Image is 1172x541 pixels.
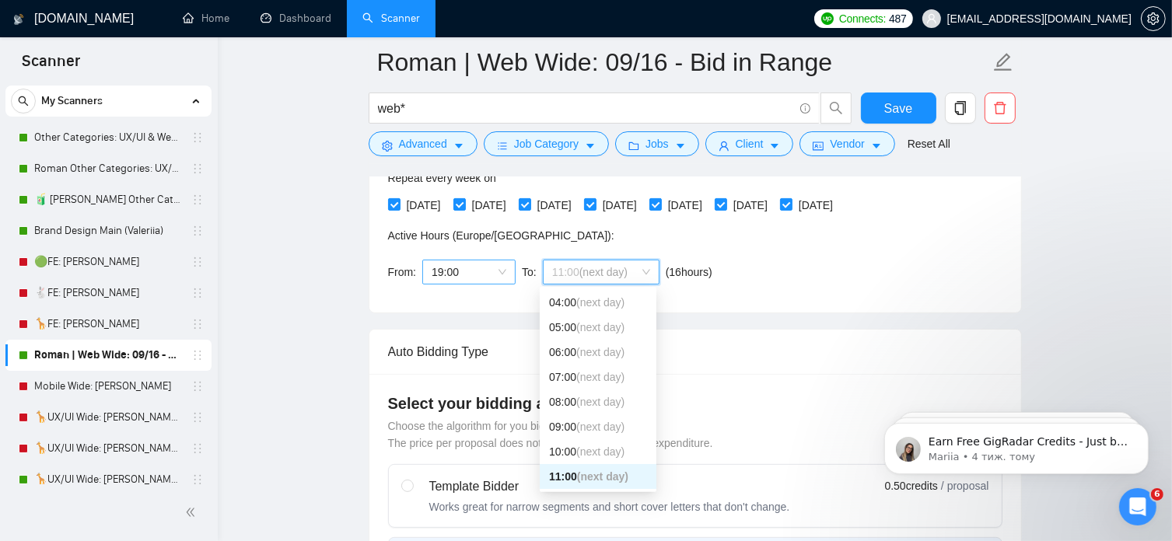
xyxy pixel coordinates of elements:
a: 🧃 [PERSON_NAME] Other Categories 09.12: UX/UI & Web design [34,184,182,215]
button: folderJobscaret-down [615,131,699,156]
div: 05:00 [549,319,647,336]
span: Job Category [514,135,579,152]
div: 06:00 [549,344,647,361]
span: user [926,13,937,24]
span: user [719,140,729,152]
div: 11:00 [549,468,647,485]
a: Reset All [908,135,950,152]
span: edit [993,52,1013,72]
input: Search Freelance Jobs... [378,99,793,118]
div: 07:00 [549,368,647,386]
span: [DATE] [401,197,447,214]
button: delete [985,92,1016,124]
span: 11:00 [552,260,650,284]
span: info-circle [800,103,810,113]
span: [DATE] [662,197,708,214]
span: holder [191,256,204,268]
button: search [820,92,852,124]
span: [DATE] [531,197,578,214]
span: search [821,101,851,115]
a: 🦒UX/UI Wide: [PERSON_NAME] 03/07 old [34,402,182,433]
a: Mobile Wide: [PERSON_NAME] [34,371,182,402]
button: settingAdvancedcaret-down [369,131,478,156]
span: holder [191,473,204,486]
a: dashboardDashboard [261,12,331,25]
span: (next day) [576,445,624,458]
div: Auto Bidding Type [388,330,1002,374]
div: 10:00 [549,443,647,460]
button: setting [1141,6,1166,31]
span: caret-down [585,140,596,152]
a: searchScanner [362,12,420,25]
span: (next day) [576,346,624,358]
span: Jobs [645,135,669,152]
span: caret-down [453,140,464,152]
span: Client [736,135,764,152]
input: Scanner name... [377,43,990,82]
span: holder [191,194,204,206]
span: Choose the algorithm for you bidding. The price per proposal does not include your connects expen... [388,420,713,449]
div: Template Bidder [429,477,790,496]
button: userClientcaret-down [705,131,794,156]
span: holder [191,131,204,144]
div: Works great for narrow segments and short cover letters that don't change. [429,499,790,515]
span: double-left [185,504,201,520]
button: copy [945,92,976,124]
span: To: [522,266,537,278]
span: holder [191,287,204,299]
span: My Scanners [41,86,103,117]
span: copy [946,101,975,115]
button: Save [861,92,936,124]
a: Other Categories: UX/UI & Web design [PERSON_NAME] [34,122,182,153]
span: Vendor [830,135,864,152]
span: Repeat every week on [388,172,496,184]
span: setting [1142,12,1165,25]
span: (next day) [577,470,628,483]
span: search [12,96,35,106]
span: [DATE] [792,197,839,214]
span: (next day) [576,396,624,408]
span: Connects: [839,10,886,27]
span: holder [191,442,204,455]
span: (next day) [576,371,624,383]
div: 08:00 [549,393,647,410]
span: delete [985,101,1015,115]
img: upwork-logo.png [821,12,834,25]
a: Roman | Web Wide: 09/16 - Bid in Range [34,340,182,371]
span: Advanced [399,135,447,152]
iframe: Intercom notifications повідомлення [861,390,1172,499]
span: idcard [813,140,824,152]
span: [DATE] [596,197,643,214]
iframe: Intercom live chat [1119,488,1156,525]
a: Roman Other Categories: UX/UI & Web design copy [PERSON_NAME] [34,153,182,184]
a: 🦒UX/UI Wide: [PERSON_NAME] 03/07 portfolio [34,433,182,464]
span: holder [191,225,204,237]
span: caret-down [769,140,780,152]
div: 09:00 [549,418,647,435]
button: barsJob Categorycaret-down [484,131,609,156]
a: homeHome [183,12,229,25]
span: ( 16 hours) [666,266,712,278]
a: 🦒FE: [PERSON_NAME] [34,309,182,340]
a: 🟢FE: [PERSON_NAME] [34,246,182,277]
span: holder [191,411,204,424]
a: 🦒UX/UI Wide: [PERSON_NAME] 03/07 quest [34,464,182,495]
span: folder [628,140,639,152]
span: 6 [1151,488,1163,501]
span: (next day) [576,321,624,333]
a: 🐇FE: [PERSON_NAME] [34,277,182,309]
span: 19:00 [432,260,506,284]
span: (next day) [576,296,624,309]
span: Active Hours ( Europe/[GEOGRAPHIC_DATA] ): [388,229,614,242]
span: holder [191,318,204,330]
img: logo [13,7,24,32]
span: bars [497,140,508,152]
span: caret-down [871,140,882,152]
button: idcardVendorcaret-down [799,131,894,156]
a: setting [1141,12,1166,25]
span: Save [884,99,912,118]
span: [DATE] [727,197,774,214]
span: [DATE] [466,197,513,214]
